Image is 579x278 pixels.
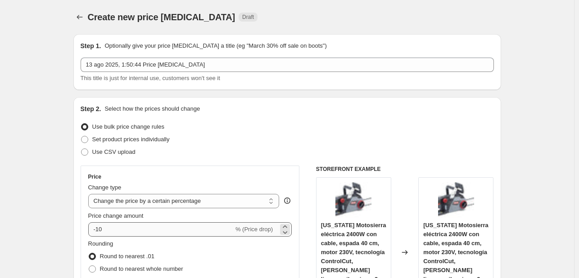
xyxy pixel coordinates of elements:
[81,75,220,81] span: This title is just for internal use, customers won't see it
[92,136,170,143] span: Set product prices individually
[81,104,101,113] h2: Step 2.
[104,41,326,50] p: Optionally give your price [MEDICAL_DATA] a title (eg "March 30% off sale on boots")
[100,265,183,272] span: Round to nearest whole number
[81,41,101,50] h2: Step 1.
[73,11,86,23] button: Price change jobs
[88,212,144,219] span: Price change amount
[100,253,154,260] span: Round to nearest .01
[88,173,101,180] h3: Price
[88,240,113,247] span: Rounding
[88,12,235,22] span: Create new price [MEDICAL_DATA]
[316,166,494,173] h6: STOREFRONT EXAMPLE
[235,226,273,233] span: % (Price drop)
[242,13,254,21] span: Draft
[335,182,371,218] img: 51NC6YLPjML._AC_SL1194_80x.jpg
[92,123,164,130] span: Use bulk price change rules
[88,222,234,237] input: -15
[104,104,200,113] p: Select how the prices should change
[438,182,474,218] img: 51NC6YLPjML._AC_SL1194_80x.jpg
[283,196,292,205] div: help
[88,184,122,191] span: Change type
[81,58,494,72] input: 30% off holiday sale
[92,148,136,155] span: Use CSV upload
